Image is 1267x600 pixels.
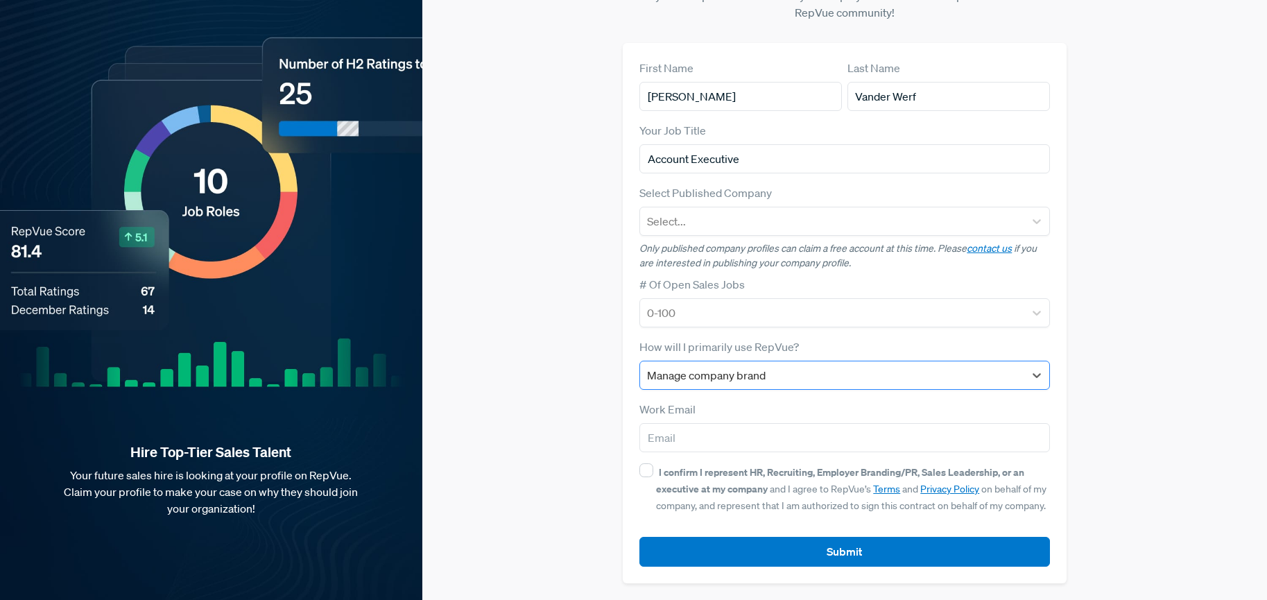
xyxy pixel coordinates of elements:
input: First Name [639,82,842,111]
span: and I agree to RepVue’s and on behalf of my company, and represent that I am authorized to sign t... [656,466,1046,512]
label: First Name [639,60,693,76]
input: Last Name [847,82,1050,111]
label: # Of Open Sales Jobs [639,276,745,293]
a: Privacy Policy [920,483,979,495]
label: Last Name [847,60,900,76]
input: Title [639,144,1049,173]
strong: I confirm I represent HR, Recruiting, Employer Branding/PR, Sales Leadership, or an executive at ... [656,465,1024,495]
p: Only published company profiles can claim a free account at this time. Please if you are interest... [639,241,1049,271]
p: Your future sales hire is looking at your profile on RepVue. Claim your profile to make your case... [22,467,400,517]
input: Email [639,423,1049,452]
label: Select Published Company [639,185,772,201]
a: Terms [873,483,900,495]
label: Your Job Title [639,122,706,139]
strong: Hire Top-Tier Sales Talent [22,443,400,461]
button: Submit [639,537,1049,567]
a: contact us [967,242,1012,255]
label: How will I primarily use RepVue? [639,338,799,355]
label: Work Email [639,401,696,418]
